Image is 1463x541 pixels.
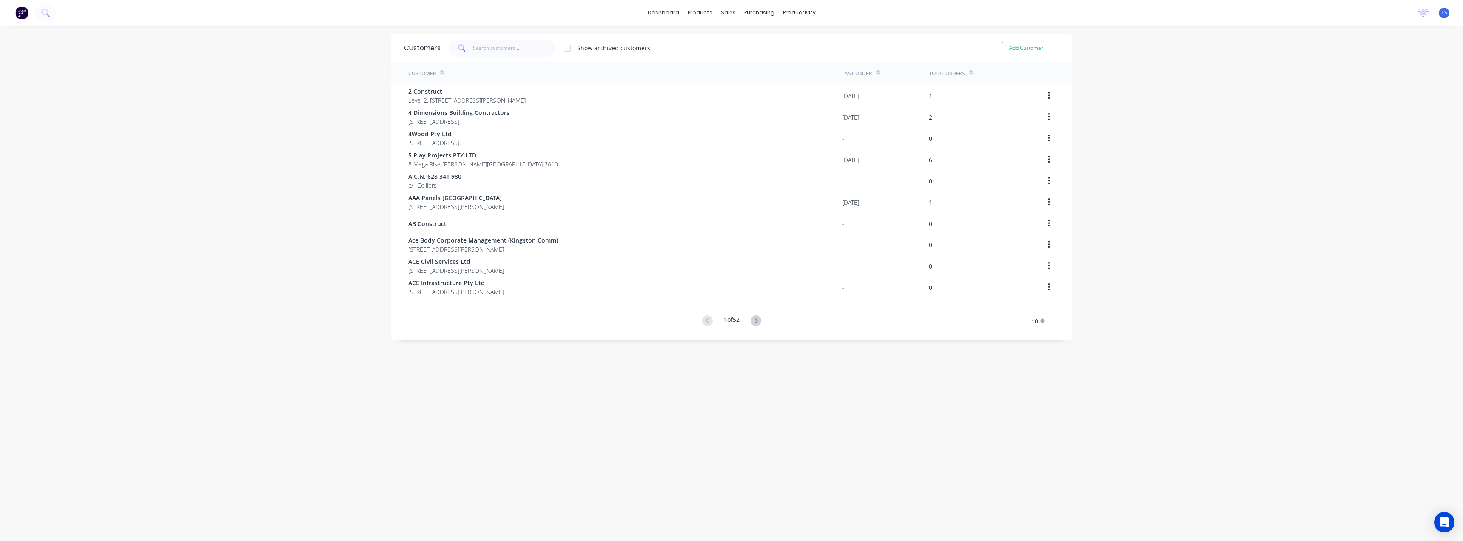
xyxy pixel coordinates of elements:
div: 0 [929,134,932,143]
span: 10 [1031,317,1038,326]
div: 0 [929,283,932,292]
div: - [842,283,844,292]
div: Total Orders [929,70,965,77]
div: productivity [779,6,820,19]
div: 1 [929,92,932,100]
span: AB Construct [408,219,447,228]
span: c/- Colliers [408,181,461,190]
span: [STREET_ADDRESS] [408,138,459,147]
div: products [683,6,717,19]
div: [DATE] [842,155,859,164]
div: [DATE] [842,113,859,122]
span: Level 2, [STREET_ADDRESS][PERSON_NAME] [408,96,526,105]
div: Show archived customers [577,43,650,52]
span: ACE Civil Services Ltd [408,257,504,266]
span: 5 Play Projects PTY LTD [408,151,558,160]
button: Add Customer [1002,42,1050,54]
div: 1 [929,198,932,207]
div: [DATE] [842,198,859,207]
span: 4 Dimensions Building Contractors [408,108,509,117]
div: 1 of 52 [724,315,740,327]
div: 2 [929,113,932,122]
img: Factory [15,6,28,19]
span: 2 Construct [408,87,526,96]
span: [STREET_ADDRESS][PERSON_NAME] [408,266,504,275]
span: Ace Body Corporate Management (Kingston Comm) [408,236,558,245]
input: Search customers... [473,40,556,57]
div: 0 [929,240,932,249]
div: - [842,177,844,186]
div: - [842,134,844,143]
div: Last Order [842,70,872,77]
div: - [842,262,844,271]
span: [STREET_ADDRESS][PERSON_NAME] [408,287,504,296]
span: [STREET_ADDRESS][PERSON_NAME] [408,202,504,211]
span: 8 Mega Rise [PERSON_NAME][GEOGRAPHIC_DATA] 3810 [408,160,558,169]
div: Customer [408,70,436,77]
div: - [842,219,844,228]
div: 0 [929,177,932,186]
span: [STREET_ADDRESS][PERSON_NAME] [408,245,558,254]
div: purchasing [740,6,779,19]
span: AAA Panels [GEOGRAPHIC_DATA] [408,193,504,202]
div: 0 [929,262,932,271]
div: [DATE] [842,92,859,100]
span: 4Wood Pty Ltd [408,129,459,138]
div: 6 [929,155,932,164]
span: [STREET_ADDRESS] [408,117,509,126]
span: A.C.N. 628 341 980 [408,172,461,181]
a: dashboard [643,6,683,19]
div: Open Intercom Messenger [1434,512,1454,532]
span: ACE Infrastructure Pty Ltd [408,278,504,287]
div: sales [717,6,740,19]
span: TS [1441,9,1447,17]
div: 0 [929,219,932,228]
div: Customers [404,43,441,53]
div: - [842,240,844,249]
